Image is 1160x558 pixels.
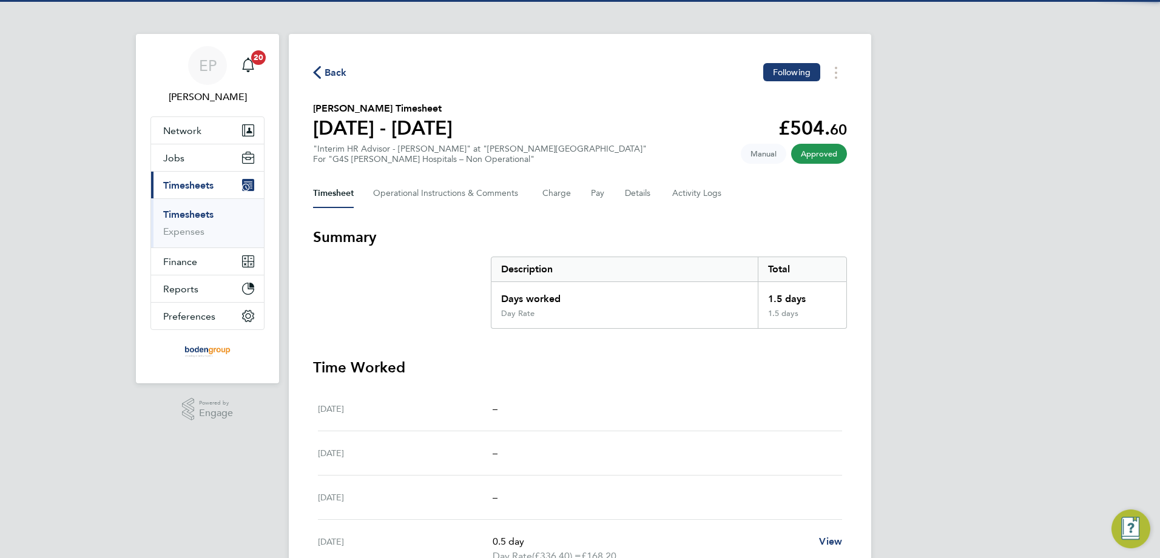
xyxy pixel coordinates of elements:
span: Network [163,125,201,136]
button: Engage Resource Center [1111,509,1150,548]
div: "Interim HR Advisor - [PERSON_NAME]" at "[PERSON_NAME][GEOGRAPHIC_DATA]" [313,144,647,164]
h2: [PERSON_NAME] Timesheet [313,101,453,116]
span: 60 [830,121,847,138]
h1: [DATE] - [DATE] [313,116,453,140]
span: Reports [163,283,198,295]
span: – [493,491,497,503]
span: Preferences [163,311,215,322]
div: [DATE] [318,402,493,416]
a: Timesheets [163,209,214,220]
span: View [819,536,842,547]
div: Description [491,257,758,281]
button: Reports [151,275,264,302]
span: This timesheet has been approved. [791,144,847,164]
a: Powered byEngage [182,398,234,421]
button: Timesheet [313,179,354,208]
div: 1.5 days [758,309,846,328]
div: Timesheets [151,198,264,247]
button: Network [151,117,264,144]
span: Following [773,67,811,78]
nav: Main navigation [136,34,279,383]
span: Engage [199,408,233,419]
span: Timesheets [163,180,214,191]
div: Total [758,257,846,281]
span: Back [325,66,347,80]
h3: Summary [313,227,847,247]
a: View [819,534,842,549]
div: 1.5 days [758,282,846,309]
a: 20 [236,46,260,85]
app-decimal: £504. [778,116,847,139]
button: Jobs [151,144,264,171]
span: 20 [251,50,266,65]
button: Timesheets Menu [825,63,847,82]
button: Timesheets [151,172,264,198]
button: Activity Logs [672,179,723,208]
button: Back [313,65,347,80]
span: EP [199,58,217,73]
div: Day Rate [501,309,534,318]
span: Powered by [199,398,233,408]
a: EP[PERSON_NAME] [150,46,265,104]
a: Go to home page [150,342,265,361]
div: For "G4S [PERSON_NAME] Hospitals – Non Operational" [313,154,647,164]
span: – [493,403,497,414]
span: – [493,447,497,459]
span: Jobs [163,152,184,164]
p: 0.5 day [493,534,809,549]
button: Charge [542,179,572,208]
button: Following [763,63,820,81]
button: Finance [151,248,264,275]
a: Expenses [163,226,204,237]
span: Finance [163,256,197,267]
div: Days worked [491,282,758,309]
div: Summary [491,257,847,329]
h3: Time Worked [313,358,847,377]
span: This timesheet was manually created. [741,144,786,164]
button: Pay [591,179,605,208]
span: Eleanor Porter [150,90,265,104]
button: Details [625,179,653,208]
button: Operational Instructions & Comments [373,179,523,208]
div: [DATE] [318,490,493,505]
img: boden-group-logo-retina.png [181,342,235,361]
div: [DATE] [318,446,493,460]
button: Preferences [151,303,264,329]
